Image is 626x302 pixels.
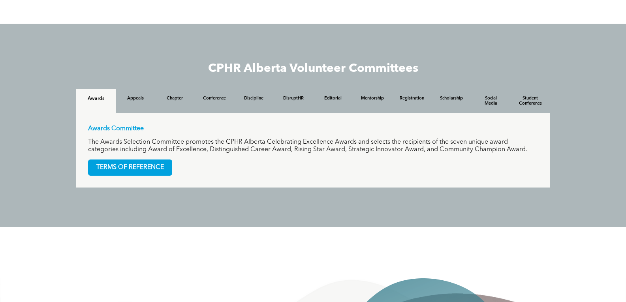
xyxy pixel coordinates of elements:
a: TERMS OF REFERENCE [88,159,172,176]
h4: Awards [83,96,109,101]
h4: Appeals [123,96,148,101]
h4: Editorial [320,96,346,101]
p: Awards Committee [88,125,538,133]
h4: Conference [202,96,227,101]
span: CPHR Alberta Volunteer Committees [208,63,418,75]
span: TERMS OF REFERENCE [88,160,172,175]
h4: Student Conference [518,96,543,106]
h4: Discipline [241,96,267,101]
h4: Mentorship [360,96,385,101]
h4: Social Media [478,96,504,106]
h4: Chapter [162,96,188,101]
p: The Awards Selection Committee promotes the CPHR Alberta Celebrating Excellence Awards and select... [88,139,538,154]
h4: Registration [399,96,425,101]
h4: Scholarship [439,96,464,101]
h4: DisruptHR [281,96,306,101]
